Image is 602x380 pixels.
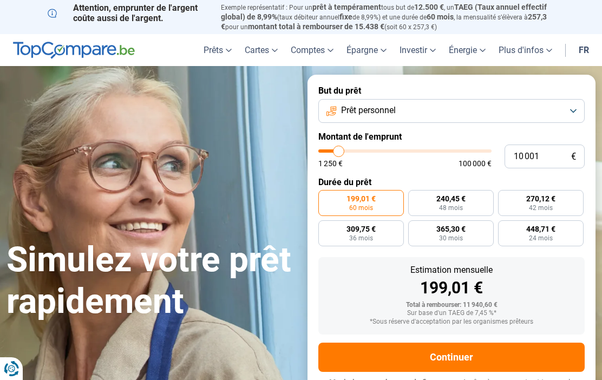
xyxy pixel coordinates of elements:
span: prêt à tempérament [312,3,381,11]
a: Énergie [442,34,492,66]
div: Estimation mensuelle [327,266,576,274]
span: 60 mois [349,205,373,211]
span: TAEG (Taux annuel effectif global) de 8,99% [221,3,547,21]
span: 365,30 € [436,225,466,233]
label: Durée du prêt [318,177,585,187]
label: Montant de l'emprunt [318,132,585,142]
a: Cartes [238,34,284,66]
label: But du prêt [318,86,585,96]
span: 48 mois [439,205,463,211]
span: 36 mois [349,235,373,241]
div: 199,01 € [327,280,576,296]
a: Investir [393,34,442,66]
a: Prêts [197,34,238,66]
div: *Sous réserve d'acceptation par les organismes prêteurs [327,318,576,326]
span: montant total à rembourser de 15.438 € [248,22,384,31]
p: Exemple représentatif : Pour un tous but de , un (taux débiteur annuel de 8,99%) et une durée de ... [221,3,554,31]
img: TopCompare [13,42,135,59]
h1: Simulez votre prêt rapidement [6,239,295,323]
span: 30 mois [439,235,463,241]
a: Épargne [340,34,393,66]
span: 60 mois [427,12,454,21]
a: Plus d'infos [492,34,559,66]
div: Sur base d'un TAEG de 7,45 %* [327,310,576,317]
button: Continuer [318,343,585,372]
span: 100 000 € [459,160,492,167]
span: 240,45 € [436,195,466,202]
span: 24 mois [529,235,553,241]
span: 12.500 € [414,3,444,11]
span: 1 250 € [318,160,343,167]
span: Prêt personnel [341,104,396,116]
span: 257,3 € [221,12,547,31]
div: Total à rembourser: 11 940,60 € [327,302,576,309]
button: Prêt personnel [318,99,585,123]
span: 270,12 € [526,195,555,202]
span: 199,01 € [346,195,376,202]
a: Comptes [284,34,340,66]
span: 42 mois [529,205,553,211]
p: Attention, emprunter de l'argent coûte aussi de l'argent. [48,3,208,23]
a: fr [572,34,596,66]
span: 309,75 € [346,225,376,233]
span: € [571,152,576,161]
span: 448,71 € [526,225,555,233]
span: fixe [339,12,352,21]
